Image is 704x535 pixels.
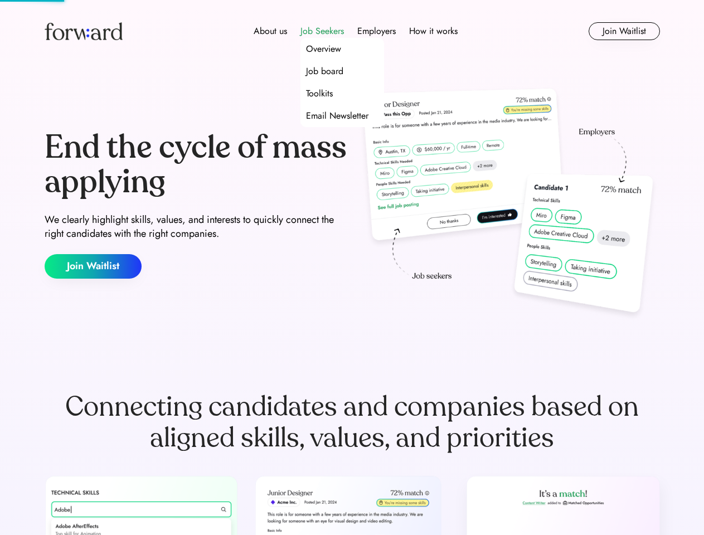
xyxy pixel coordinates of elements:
[357,25,396,38] div: Employers
[45,254,142,279] button: Join Waitlist
[306,109,368,123] div: Email Newsletter
[300,25,344,38] div: Job Seekers
[45,130,348,199] div: End the cycle of mass applying
[357,85,660,324] img: hero-image.png
[45,213,348,241] div: We clearly highlight skills, values, and interests to quickly connect the right candidates with t...
[306,42,341,56] div: Overview
[589,22,660,40] button: Join Waitlist
[409,25,458,38] div: How it works
[45,22,123,40] img: Forward logo
[254,25,287,38] div: About us
[306,87,333,100] div: Toolkits
[306,65,343,78] div: Job board
[45,391,660,454] div: Connecting candidates and companies based on aligned skills, values, and priorities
